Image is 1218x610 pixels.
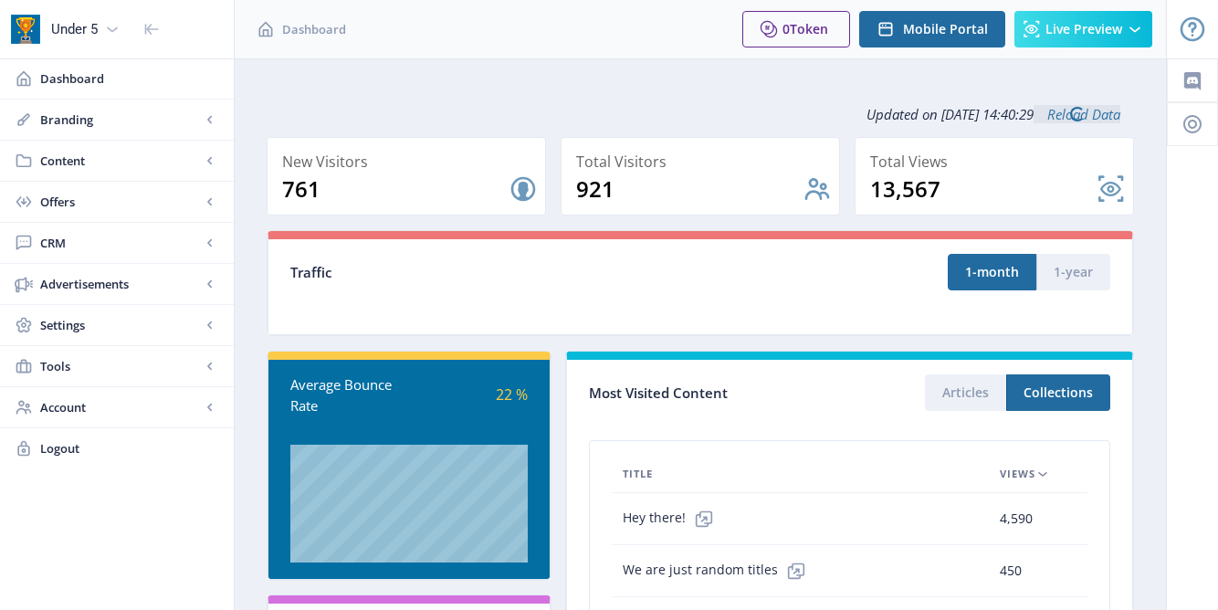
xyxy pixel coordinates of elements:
[496,384,528,405] span: 22 %
[1045,22,1122,37] span: Live Preview
[1000,508,1033,530] span: 4,590
[282,149,538,174] div: New Visitors
[40,69,219,88] span: Dashboard
[623,500,722,537] span: Hey there!
[1014,11,1152,47] button: Live Preview
[589,379,850,407] div: Most Visited Content
[903,22,988,37] span: Mobile Portal
[40,316,201,334] span: Settings
[742,11,850,47] button: 0Token
[1000,463,1035,485] span: Views
[576,149,832,174] div: Total Visitors
[870,149,1126,174] div: Total Views
[51,9,98,49] div: Under 5
[576,174,803,204] div: 921
[925,374,1006,411] button: Articles
[282,174,509,204] div: 761
[40,110,201,129] span: Branding
[40,357,201,375] span: Tools
[267,91,1134,137] div: Updated on [DATE] 14:40:29
[11,15,40,44] img: app-icon.png
[790,20,828,37] span: Token
[948,254,1036,290] button: 1-month
[1034,105,1120,123] a: Reload Data
[40,398,201,416] span: Account
[290,374,409,415] div: Average Bounce Rate
[40,439,219,457] span: Logout
[40,152,201,170] span: Content
[1000,560,1022,582] span: 450
[859,11,1005,47] button: Mobile Portal
[40,275,201,293] span: Advertisements
[40,193,201,211] span: Offers
[870,174,1097,204] div: 13,567
[1036,254,1110,290] button: 1-year
[40,234,201,252] span: CRM
[623,552,814,589] span: We are just random titles
[1006,374,1110,411] button: Collections
[623,463,653,485] span: Title
[290,262,700,283] div: Traffic
[282,20,346,38] span: Dashboard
